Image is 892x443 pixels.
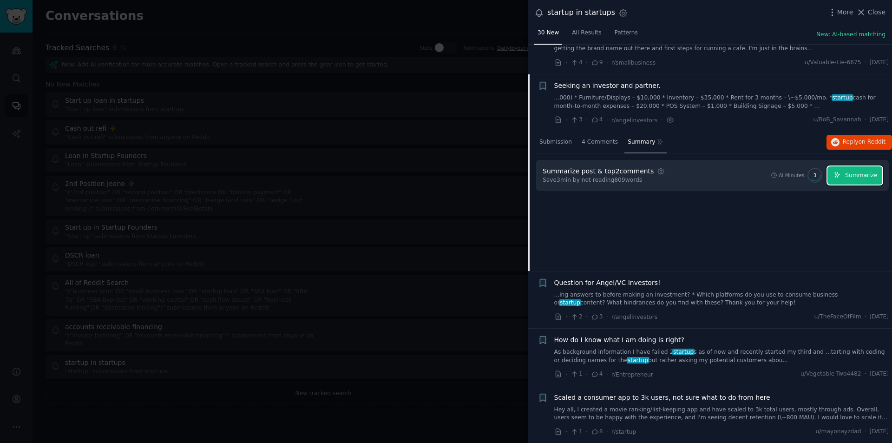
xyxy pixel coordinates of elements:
span: 4 [571,59,582,67]
span: · [606,427,608,436]
span: 8 [591,428,603,436]
a: Scaled a consumer app to 3k users, not sure what to do from here [554,393,770,403]
a: ...000) * Furniture/Displays – $10,000 * Inventory – $35,000 * Rent for 3 months – \~$5,000/mo. *... [554,94,889,110]
a: How do I know what I am doing is right? [554,335,685,345]
a: Question for Angel/VC Investors! [554,278,661,288]
span: startup [672,349,695,355]
span: Reply [843,138,885,146]
span: [DATE] [870,313,889,321]
span: More [837,7,853,17]
span: startup [559,299,581,306]
span: 2 [571,313,582,321]
span: · [865,370,866,378]
span: Close [868,7,885,17]
span: 1 [571,370,582,378]
span: · [606,115,608,125]
span: Save 3 min by not reading 809 words [543,176,667,185]
span: 4 [591,116,603,124]
a: Patterns [611,26,641,45]
span: 3 [571,116,582,124]
span: · [586,58,588,67]
span: 3 [813,172,817,179]
span: 30 New [538,29,559,37]
button: Summarize [827,166,882,185]
span: · [586,370,588,379]
span: r/angelinvestors [611,117,657,124]
span: · [565,427,567,436]
span: r/startup [611,429,636,435]
span: u/BoB_Savannah [813,116,861,124]
span: u/TheFaceOfFilm [814,313,861,321]
div: startup in startups [547,7,615,19]
div: Summarize post & top 2 comments [543,166,654,176]
span: startup [627,357,649,364]
a: ...ing answers to before making an investment? * Which platforms do you use to consume business o... [554,291,889,307]
a: Looking to see some ideas for advertising a cafe with food and drinks. Ex. punch card system. But... [554,37,889,53]
span: u/mayonayzdad [816,428,861,436]
span: u/Vegetable-Two4482 [800,370,861,378]
span: 3 [591,313,603,321]
a: Seeking an investor and partner. [554,81,661,91]
a: As background information I have failed 2startups as of now and recently started my third and ...... [554,348,889,364]
span: r/angelinvestors [611,314,657,320]
span: · [865,313,866,321]
span: · [606,312,608,322]
span: · [606,370,608,379]
span: [DATE] [870,428,889,436]
span: · [606,58,608,67]
span: on Reddit [859,139,885,145]
span: r/Entrepreneur [611,371,653,378]
span: startup [832,94,854,101]
span: · [586,427,588,436]
a: Hey all, I created a movie ranking/list-keeping app and have scaled to 3k total users, mostly thr... [554,406,889,422]
span: 9 [591,59,603,67]
span: · [865,59,866,67]
span: · [586,312,588,322]
span: 1 [571,428,582,436]
span: Summarize [845,172,877,180]
span: r/smallbusiness [611,60,656,66]
a: 30 New [534,26,562,45]
div: AI Minutes: [779,172,806,179]
span: · [865,116,866,124]
span: · [565,312,567,322]
span: · [661,115,662,125]
span: · [865,428,866,436]
span: 4 [591,370,603,378]
span: Patterns [615,29,638,37]
span: All Results [572,29,601,37]
button: Close [856,7,885,17]
span: · [565,58,567,67]
span: [DATE] [870,116,889,124]
span: Submission [539,138,572,146]
span: · [565,370,567,379]
button: More [827,7,853,17]
span: · [586,115,588,125]
a: All Results [569,26,604,45]
button: Replyon Reddit [826,135,892,150]
span: · [565,115,567,125]
button: New: AI-based matching [816,31,885,39]
span: Summary [628,138,655,146]
span: 4 Comments [582,138,618,146]
span: u/Valuable-Lie-6675 [805,59,861,67]
span: [DATE] [870,59,889,67]
span: [DATE] [870,370,889,378]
